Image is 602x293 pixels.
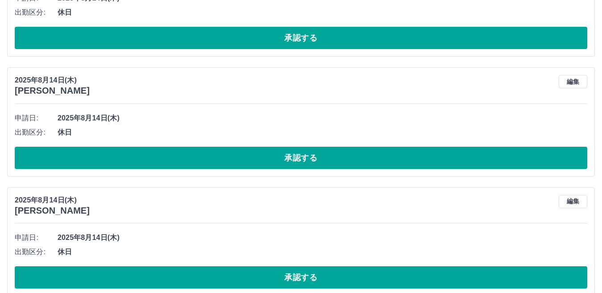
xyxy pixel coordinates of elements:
[15,75,90,86] p: 2025年8月14日(木)
[15,127,58,138] span: 出勤区分:
[15,27,587,49] button: 承認する
[58,232,587,243] span: 2025年8月14日(木)
[15,195,90,206] p: 2025年8月14日(木)
[58,127,587,138] span: 休日
[559,75,587,88] button: 編集
[15,7,58,18] span: 出勤区分:
[58,7,587,18] span: 休日
[15,266,587,289] button: 承認する
[559,195,587,208] button: 編集
[15,206,90,216] h3: [PERSON_NAME]
[58,113,587,124] span: 2025年8月14日(木)
[15,147,587,169] button: 承認する
[15,113,58,124] span: 申請日:
[15,247,58,257] span: 出勤区分:
[58,247,587,257] span: 休日
[15,232,58,243] span: 申請日:
[15,86,90,96] h3: [PERSON_NAME]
